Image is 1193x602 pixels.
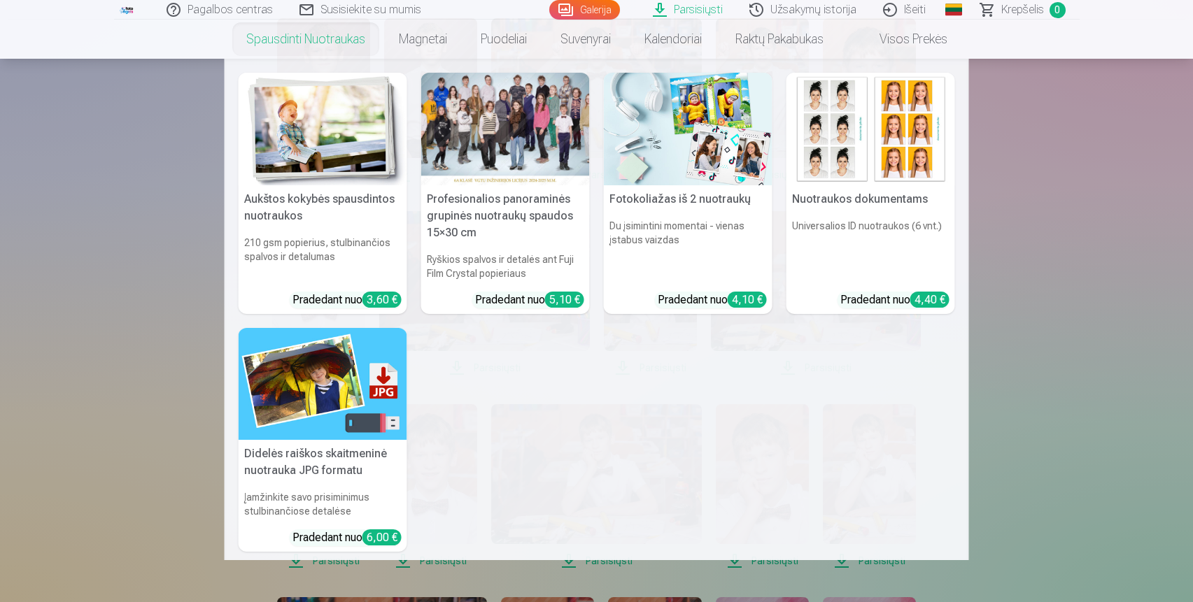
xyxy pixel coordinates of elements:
[239,73,407,314] a: Aukštos kokybės spausdintos nuotraukos Aukštos kokybės spausdintos nuotraukos210 gsm popierius, s...
[421,185,590,247] h5: Profesionalios panoraminės grupinės nuotraukų spaudos 15×30 cm
[421,73,590,314] a: Profesionalios panoraminės grupinės nuotraukų spaudos 15×30 cmRyškios spalvos ir detalės ant Fuji...
[786,73,955,185] img: Nuotraukos dokumentams
[910,292,950,308] div: 4,40 €
[362,292,402,308] div: 3,60 €
[604,213,772,286] h6: Du įsimintini momentai - vienas įstabus vaizdas
[728,292,767,308] div: 4,10 €
[239,328,407,552] a: Didelės raiškos skaitmeninė nuotrauka JPG formatuDidelės raiškos skaitmeninė nuotrauka JPG format...
[719,20,840,59] a: Raktų pakabukas
[421,247,590,286] h6: Ryškios spalvos ir detalės ant Fuji Film Crystal popieriaus
[628,20,719,59] a: Kalendoriai
[604,73,772,314] a: Fotokoliažas iš 2 nuotraukųFotokoliažas iš 2 nuotraukųDu įsimintini momentai - vienas įstabus vai...
[545,292,584,308] div: 5,10 €
[239,485,407,524] h6: Įamžinkite savo prisiminimus stulbinančiose detalėse
[362,529,402,545] div: 6,00 €
[239,230,407,286] h6: 210 gsm popierius, stulbinančios spalvos ir detalumas
[786,73,955,314] a: Nuotraukos dokumentamsNuotraukos dokumentamsUniversalios ID nuotraukos (6 vnt.)Pradedant nuo4,40 €
[786,185,955,213] h5: Nuotraukos dokumentams
[292,529,402,546] div: Pradedant nuo
[840,20,964,59] a: Visos prekės
[604,73,772,185] img: Fotokoliažas iš 2 nuotraukų
[464,20,544,59] a: Puodeliai
[475,292,584,308] div: Pradedant nuo
[1001,1,1044,18] span: Krepšelis
[120,6,135,14] img: /fa5
[230,20,382,59] a: Spausdinti nuotraukas
[239,185,407,230] h5: Aukštos kokybės spausdintos nuotraukos
[382,20,464,59] a: Magnetai
[544,20,628,59] a: Suvenyrai
[292,292,402,308] div: Pradedant nuo
[786,213,955,286] h6: Universalios ID nuotraukos (6 vnt.)
[239,73,407,185] img: Aukštos kokybės spausdintos nuotraukos
[604,185,772,213] h5: Fotokoliažas iš 2 nuotraukų
[840,292,950,308] div: Pradedant nuo
[239,440,407,485] h5: Didelės raiškos skaitmeninė nuotrauka JPG formatu
[1050,2,1066,18] span: 0
[658,292,767,308] div: Pradedant nuo
[239,328,407,440] img: Didelės raiškos skaitmeninė nuotrauka JPG formatu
